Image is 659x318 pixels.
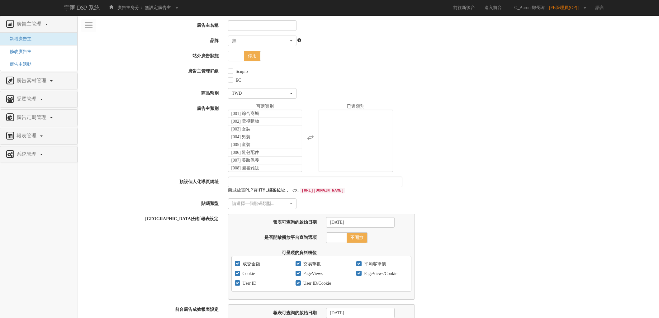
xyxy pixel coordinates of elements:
[5,19,73,29] a: 廣告主管理
[78,214,223,222] label: [GEOGRAPHIC_DATA]分析報表設定
[78,198,223,207] label: 貼碼類型
[228,103,302,110] div: 可選類別
[231,111,259,116] span: [001] 綜合商城
[78,103,223,112] label: 廣告主類別
[15,96,40,102] span: 受眾管理
[302,271,323,277] label: PageViews
[549,5,582,10] span: [FB管理員(OP)]
[5,49,31,54] a: 修改廣告主
[228,88,296,99] button: TWD
[228,188,345,193] samp: 商城放置PLP頁HTML ， ex.
[244,51,260,61] span: 停用
[227,248,321,256] label: 可呈現的資料欄位
[78,66,223,74] label: 廣告主管理群組
[15,133,40,138] span: 報表管理
[15,78,50,83] span: 廣告素材管理
[232,38,289,44] div: 無
[5,113,73,123] a: 廣告走期管理
[231,119,259,124] span: [002] 電視購物
[302,280,331,287] label: User ID/Cookie
[241,280,257,287] label: User ID
[234,69,248,75] label: Scupio
[300,188,345,193] code: [URL][DOMAIN_NAME]
[15,151,40,157] span: 系統管理
[231,135,251,139] span: [004] 男裝
[227,217,321,225] label: 報表可查詢的啟始日期
[15,115,50,120] span: 廣告走期管理
[231,150,259,155] span: [006] 鞋包配件
[231,142,251,147] span: [005] 童裝
[228,198,296,209] button: 請選擇一個貼碼類型...
[5,36,31,41] a: 新增廣告主
[78,177,223,185] label: 預設個人化導頁網址
[5,131,73,141] a: 報表管理
[5,94,73,104] a: 受眾管理
[363,261,386,267] label: 平均客單價
[232,90,289,97] div: TWD
[78,304,223,313] label: 前台廣告成效報表設定
[227,232,321,241] label: 是否開放播放平台查詢選項
[15,21,45,26] span: 廣告主管理
[231,158,259,163] span: [007] 美妝保養
[234,77,241,83] label: EC
[231,127,251,131] span: [003] 女裝
[231,166,259,170] span: [008] 圖書雜誌
[511,5,548,10] span: O_Aaron 鄧長瑋
[347,233,367,243] span: 不開放
[319,103,393,110] div: 已選類別
[78,51,223,59] label: 站外廣告狀態
[232,201,289,207] div: 請選擇一個貼碼類型...
[117,5,144,10] span: 廣告主身分：
[241,271,255,277] label: Cookie
[5,62,31,67] a: 廣告主活動
[78,36,223,44] label: 品牌
[302,261,321,267] label: 交易筆數
[241,261,260,267] label: 成交金額
[78,88,223,97] label: 商品幣別
[5,150,73,159] a: 系統管理
[78,20,223,29] label: 廣告主名稱
[227,308,321,316] label: 報表可查詢的啟始日期
[145,5,171,10] span: 無設定廣告主
[5,76,73,86] a: 廣告素材管理
[363,271,397,277] label: PageViews/Cookie
[228,36,296,46] button: 無
[268,188,285,193] strong: 檔案位址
